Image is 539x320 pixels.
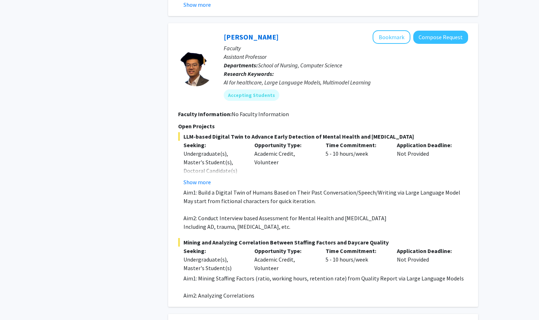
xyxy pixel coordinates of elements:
div: Undergraduate(s), Master's Student(s) [183,255,244,272]
div: Not Provided [392,247,463,272]
p: Opportunity Type: [254,247,315,255]
p: Application Deadline: [397,247,457,255]
p: Faculty [224,44,468,52]
p: Aim1: Build a Digital Twin of Humans Based on Their Past Conversation/Speech/Writing via Large La... [183,188,468,197]
p: Assistant Professor [224,52,468,61]
p: Aim2: Analyzing Correlations [183,291,468,300]
div: Not Provided [392,141,463,186]
b: Departments: [224,62,258,69]
p: Opportunity Type: [254,141,315,149]
span: Mining and Analyzing Correlation Between Staffing Factors and Daycare Quality [178,238,468,247]
div: Academic Credit, Volunteer [249,247,320,272]
span: No Faculty Information [232,110,289,118]
p: Aim1: Mining Staffing Factors (ratio, working hours, retention rate) from Quality Report via Larg... [183,274,468,283]
p: Aim2: Conduct Interview based Assessment for Mental Health and [MEDICAL_DATA] [183,214,468,222]
p: Time Commitment: [326,247,386,255]
span: School of Nursing, Computer Science [258,62,342,69]
div: 5 - 10 hours/week [320,141,392,186]
b: Faculty Information: [178,110,232,118]
mat-chip: Accepting Students [224,89,279,101]
p: Open Projects [178,122,468,130]
div: AI for healthcare, Large Language Models, Multimodel Learning [224,78,468,87]
div: 5 - 10 hours/week [320,247,392,272]
button: Compose Request to JIaying Lu [413,31,468,44]
p: May start from fictional characters for quick iteration. [183,197,468,205]
span: LLM-based Digital Twin to Advance Early Detection of Mental Health and [MEDICAL_DATA] [178,132,468,141]
p: Time Commitment: [326,141,386,149]
a: [PERSON_NAME] [224,32,279,41]
button: Add JIaying Lu to Bookmarks [373,30,410,44]
p: Seeking: [183,141,244,149]
b: Research Keywords: [224,70,274,77]
p: Application Deadline: [397,141,457,149]
p: Seeking: [183,247,244,255]
button: Show more [183,178,211,186]
button: Show more [183,0,211,9]
div: Academic Credit, Volunteer [249,141,320,186]
p: Including AD, trauma, [MEDICAL_DATA], etc. [183,222,468,231]
div: Undergraduate(s), Master's Student(s), Doctoral Candidate(s) (PhD, MD, DMD, PharmD, etc.) [183,149,244,192]
iframe: Chat [5,288,30,315]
